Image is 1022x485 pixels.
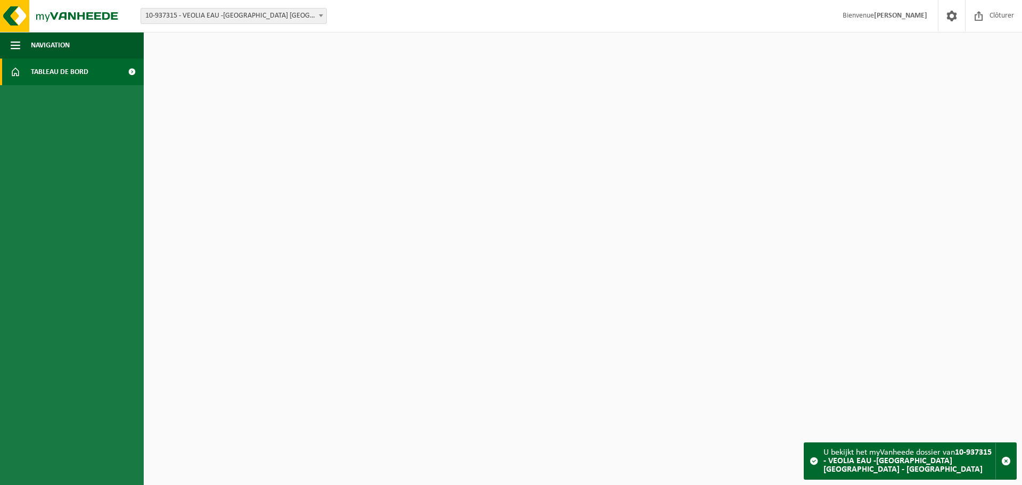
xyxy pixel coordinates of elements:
[874,12,927,20] strong: [PERSON_NAME]
[141,9,326,23] span: 10-937315 - VEOLIA EAU -ARTOIS DOUAISIS - LENS
[141,8,327,24] span: 10-937315 - VEOLIA EAU -ARTOIS DOUAISIS - LENS
[31,32,70,59] span: Navigation
[31,59,88,85] span: Tableau de bord
[823,443,995,479] div: U bekijkt het myVanheede dossier van
[823,448,992,474] strong: 10-937315 - VEOLIA EAU -[GEOGRAPHIC_DATA] [GEOGRAPHIC_DATA] - [GEOGRAPHIC_DATA]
